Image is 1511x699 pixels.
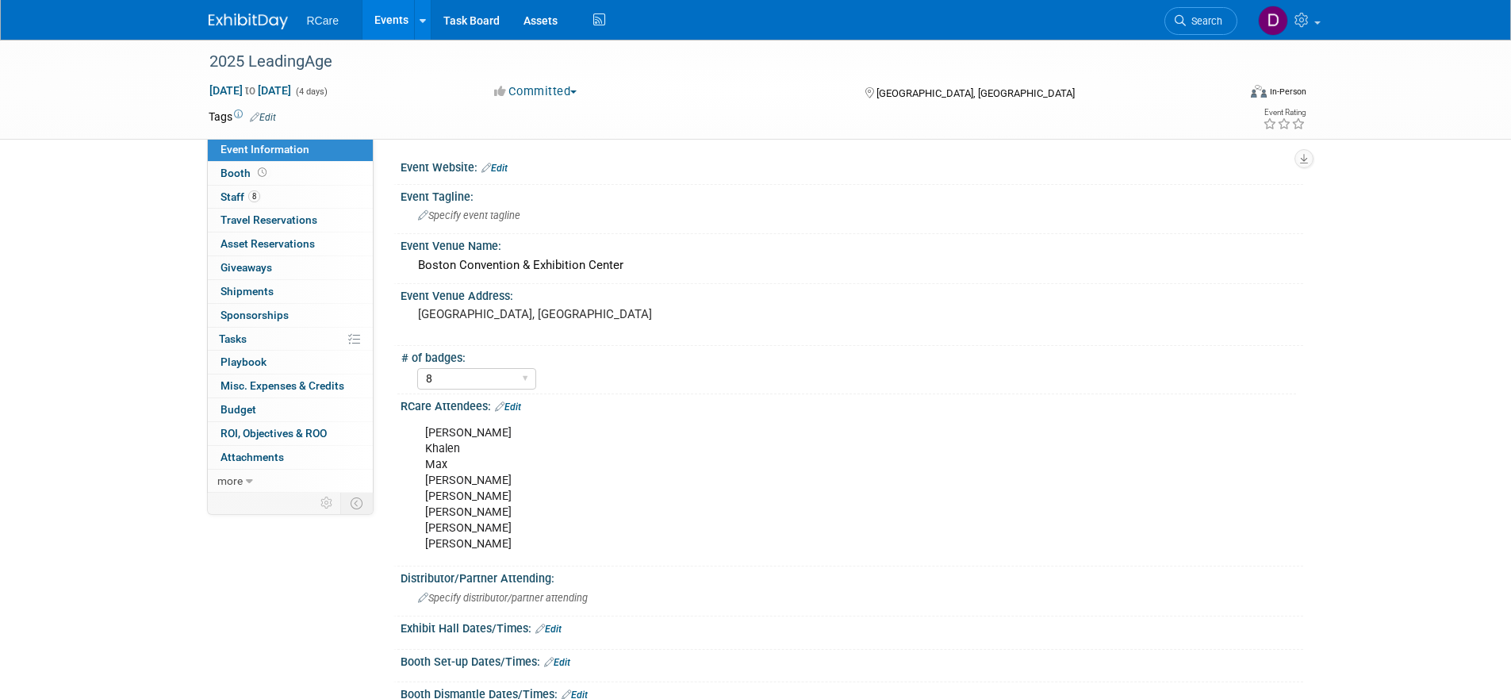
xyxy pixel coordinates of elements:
[209,13,288,29] img: ExhibitDay
[401,156,1303,176] div: Event Website:
[208,374,373,398] a: Misc. Expenses & Credits
[544,657,570,668] a: Edit
[418,209,520,221] span: Specify event tagline
[495,401,521,413] a: Edit
[1269,86,1306,98] div: In-Person
[208,351,373,374] a: Playbook
[208,328,373,351] a: Tasks
[221,355,267,368] span: Playbook
[1144,83,1307,106] div: Event Format
[401,616,1303,637] div: Exhibit Hall Dates/Times:
[209,83,292,98] span: [DATE] [DATE]
[401,234,1303,254] div: Event Venue Name:
[401,284,1303,304] div: Event Venue Address:
[208,470,373,493] a: more
[217,474,243,487] span: more
[208,446,373,469] a: Attachments
[1258,6,1288,36] img: Daphne Karpan
[221,261,272,274] span: Giveaways
[307,14,339,27] span: RCare
[248,190,260,202] span: 8
[535,624,562,635] a: Edit
[401,650,1303,670] div: Booth Set-up Dates/Times:
[876,87,1075,99] span: [GEOGRAPHIC_DATA], [GEOGRAPHIC_DATA]
[221,213,317,226] span: Travel Reservations
[221,167,270,179] span: Booth
[1164,7,1237,35] a: Search
[221,427,327,440] span: ROI, Objectives & ROO
[414,417,1129,561] div: [PERSON_NAME] Khalen Max [PERSON_NAME] [PERSON_NAME] [PERSON_NAME] [PERSON_NAME] [PERSON_NAME]
[313,493,341,513] td: Personalize Event Tab Strip
[208,398,373,421] a: Budget
[209,109,276,125] td: Tags
[255,167,270,179] span: Booth not reserved yet
[250,112,276,123] a: Edit
[208,422,373,445] a: ROI, Objectives & ROO
[294,86,328,97] span: (4 days)
[221,285,274,298] span: Shipments
[208,138,373,161] a: Event Information
[208,209,373,232] a: Travel Reservations
[208,304,373,327] a: Sponsorships
[243,84,258,97] span: to
[208,280,373,303] a: Shipments
[418,592,588,604] span: Specify distributor/partner attending
[204,48,1214,76] div: 2025 LeadingAge
[208,256,373,279] a: Giveaways
[221,379,344,392] span: Misc. Expenses & Credits
[1186,15,1222,27] span: Search
[489,83,583,100] button: Committed
[401,346,1296,366] div: # of badges:
[412,253,1291,278] div: Boston Convention & Exhibition Center
[208,186,373,209] a: Staff8
[1251,85,1267,98] img: Format-Inperson.png
[1263,109,1306,117] div: Event Rating
[418,307,759,321] pre: [GEOGRAPHIC_DATA], [GEOGRAPHIC_DATA]
[221,237,315,250] span: Asset Reservations
[401,394,1303,415] div: RCare Attendees:
[208,232,373,255] a: Asset Reservations
[219,332,247,345] span: Tasks
[221,143,309,156] span: Event Information
[481,163,508,174] a: Edit
[401,566,1303,586] div: Distributor/Partner Attending:
[340,493,373,513] td: Toggle Event Tabs
[221,403,256,416] span: Budget
[221,309,289,321] span: Sponsorships
[208,162,373,185] a: Booth
[221,190,260,203] span: Staff
[221,451,284,463] span: Attachments
[401,185,1303,205] div: Event Tagline:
